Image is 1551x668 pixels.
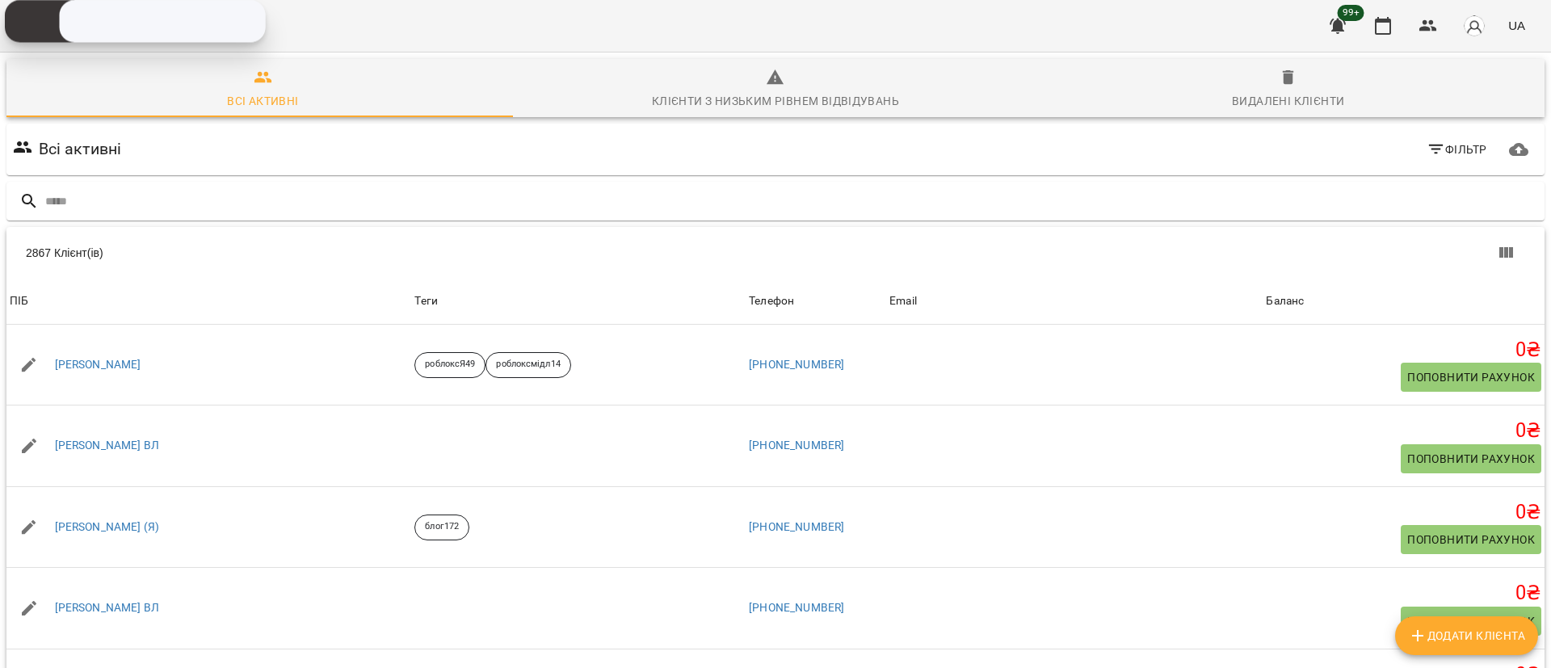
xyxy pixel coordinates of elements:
span: Поповнити рахунок [1407,530,1535,549]
a: [PHONE_NUMBER] [749,601,844,614]
h5: 0 ₴ [1266,418,1541,443]
div: Email [889,292,917,311]
span: Телефон [749,292,883,311]
a: [PHONE_NUMBER] [749,439,844,452]
button: Додати клієнта [1395,616,1538,655]
span: Фільтр [1427,140,1487,159]
div: Sort [749,292,794,311]
button: Поповнити рахунок [1401,363,1541,392]
button: Поповнити рахунок [1401,525,1541,554]
a: [PERSON_NAME] ВЛ [55,600,159,616]
div: роблоксмідл14 [485,352,570,378]
h5: 0 ₴ [1266,581,1541,606]
button: UA [1502,11,1532,40]
div: Всі активні [227,91,298,111]
a: [PERSON_NAME] (Я) [55,519,160,536]
h6: Всі активні [39,137,122,162]
div: Sort [10,292,28,311]
p: роблоксЯ49 [425,358,475,372]
div: Видалені клієнти [1232,91,1344,111]
div: Теги [414,292,742,311]
button: Поповнити рахунок [1401,444,1541,473]
img: avatar_s.png [1463,15,1486,37]
span: Додати клієнта [1408,626,1525,645]
p: блог172 [425,520,459,534]
button: Поповнити рахунок [1401,607,1541,636]
div: роблоксЯ49 [414,352,485,378]
a: [PERSON_NAME] [55,357,141,373]
div: Баланс [1266,292,1304,311]
div: Телефон [749,292,794,311]
div: Table Toolbar [6,227,1545,279]
h5: 0 ₴ [1266,338,1541,363]
a: [PHONE_NUMBER] [749,358,844,371]
div: Sort [889,292,917,311]
h5: 0 ₴ [1266,500,1541,525]
p: роблоксмідл14 [496,358,560,372]
span: Email [889,292,1259,311]
div: Sort [1266,292,1304,311]
div: блог172 [414,515,469,540]
button: Фільтр [1420,135,1494,164]
div: 2867 Клієнт(ів) [26,245,795,261]
span: Баланс [1266,292,1541,311]
div: ПІБ [10,292,28,311]
span: Поповнити рахунок [1407,449,1535,468]
span: Поповнити рахунок [1407,611,1535,631]
span: ПІБ [10,292,408,311]
span: 99+ [1338,5,1364,21]
span: UA [1508,17,1525,34]
a: [PHONE_NUMBER] [749,520,844,533]
div: Клієнти з низьким рівнем відвідувань [652,91,899,111]
button: Показати колонки [1486,233,1525,272]
span: Поповнити рахунок [1407,368,1535,387]
a: [PERSON_NAME] ВЛ [55,438,159,454]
